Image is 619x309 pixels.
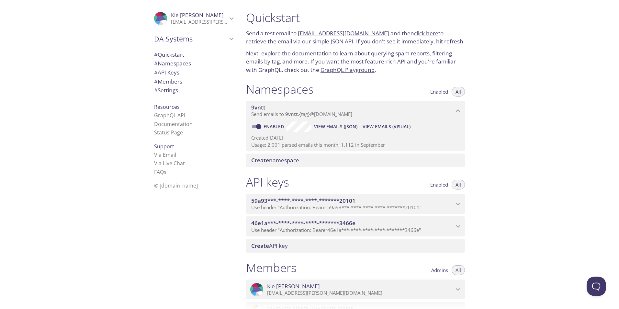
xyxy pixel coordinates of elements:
span: Send emails to . {tag} @[DOMAIN_NAME] [251,111,352,117]
div: DA Systems [149,30,238,47]
div: Quickstart [149,50,238,59]
p: Next: explore the to learn about querying spam reports, filtering emails by tag, and more. If you... [246,49,465,74]
span: # [154,86,158,94]
span: © [DOMAIN_NAME] [154,182,198,189]
button: All [452,265,465,275]
span: 9vntt [251,104,265,111]
span: View Emails (JSON) [314,123,357,131]
div: Create namespace [246,154,465,167]
span: View Emails (Visual) [363,123,411,131]
span: # [154,51,158,58]
a: documentation [292,50,332,57]
button: View Emails (JSON) [311,121,360,132]
span: Settings [154,86,178,94]
span: Kie [PERSON_NAME] [171,11,224,19]
span: Resources [154,103,180,110]
span: DA Systems [154,34,227,43]
a: GraphQL API [154,112,185,119]
span: API key [251,242,288,249]
a: Via Live Chat [154,160,185,167]
a: GraphQL Playground [321,66,375,74]
p: Send a test email to and then to retrieve the email via our simple JSON API. If you don't see it ... [246,29,465,46]
a: Status Page [154,129,183,136]
div: Create API Key [246,239,465,253]
span: namespace [251,156,299,164]
span: Create [251,242,269,249]
span: Members [154,78,182,85]
span: Support [154,143,174,150]
a: FAQ [154,168,166,176]
div: Team Settings [149,86,238,95]
span: Namespaces [154,60,191,67]
button: Admins [427,265,452,275]
div: Namespaces [149,59,238,68]
p: Usage: 2,001 parsed emails this month, 1,112 in September [251,142,460,148]
span: Kie [PERSON_NAME] [267,283,320,290]
button: View Emails (Visual) [360,121,413,132]
a: click here [414,29,438,37]
a: Documentation [154,120,193,128]
a: Enabled [263,123,287,130]
h1: API keys [246,175,289,189]
span: s [164,168,166,176]
h1: Quickstart [246,10,465,25]
span: API Keys [154,69,179,76]
div: Kie Baker [149,8,238,29]
div: 9vntt namespace [246,101,465,121]
h1: Members [246,260,297,275]
a: Via Email [154,151,176,158]
div: Members [149,77,238,86]
span: # [154,60,158,67]
button: All [452,87,465,97]
div: Kie Baker [246,280,465,300]
button: All [452,180,465,189]
button: Enabled [426,180,452,189]
button: Enabled [426,87,452,97]
p: [EMAIL_ADDRESS][PERSON_NAME][DOMAIN_NAME] [267,290,454,296]
span: 9vntt [285,111,298,117]
div: API Keys [149,68,238,77]
span: # [154,69,158,76]
span: # [154,78,158,85]
a: [EMAIL_ADDRESS][DOMAIN_NAME] [298,29,389,37]
h1: Namespaces [246,82,314,97]
span: Create [251,156,269,164]
span: Quickstart [154,51,184,58]
p: Created [DATE] [251,134,460,141]
p: [EMAIL_ADDRESS][PERSON_NAME][DOMAIN_NAME] [171,19,227,25]
iframe: Help Scout Beacon - Open [587,277,606,296]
